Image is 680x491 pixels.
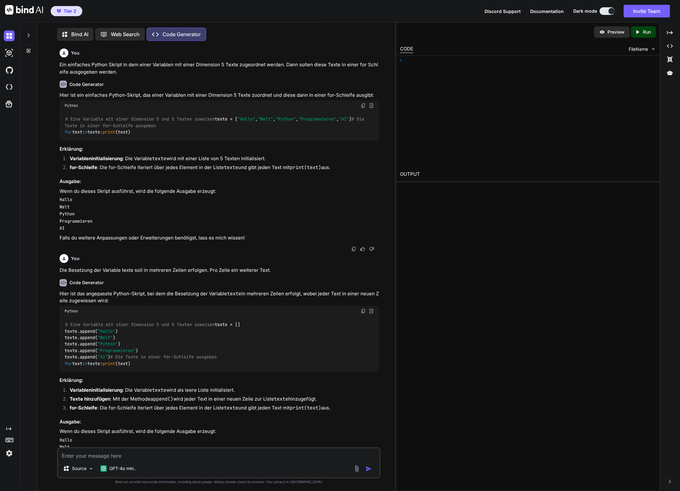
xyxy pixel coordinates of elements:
[368,308,374,314] img: Open in Browser
[152,387,166,393] code: texte
[396,167,660,182] h2: OUTPUT
[629,46,648,52] span: FileName
[111,30,140,38] p: Web Search
[4,30,15,41] img: darkChat
[71,50,79,56] h6: You
[60,146,379,153] h3: Erklärung:
[98,328,115,334] span: "Hallo"
[4,82,15,93] img: cloudideIcon
[60,377,379,384] h3: Erklärung:
[162,30,201,38] p: Code Generator
[60,437,92,471] code: Hallo Welt Python Programmieren AI
[65,322,215,328] span: # Eine Variable mit einer Dimension 5 und 5 Texten zuweisen
[339,116,349,122] span: "AI"
[224,164,238,171] code: texte
[400,45,413,53] div: CODE
[71,30,88,38] p: Bind AI
[65,116,215,122] span: # Eine Variable mit einer Dimension 5 und 5 Texten zuweisen
[65,164,379,173] li: : Die for-Schleife iteriert über jedes Element in der Liste und gibt jeden Text mit aus.
[274,396,288,402] code: texte
[276,116,296,122] span: "Python"
[98,354,108,360] span: "AI"
[65,129,72,135] span: for
[70,387,123,393] strong: Variableninitialisierung
[353,465,360,472] img: attachment
[82,361,87,366] span: in
[485,8,521,15] button: Discord Support
[530,9,564,14] span: Documentation
[82,129,87,135] span: in
[290,405,321,411] code: print(text)
[60,92,379,99] p: Hier ist ein einfaches Python-Skript, das einer Variablen mit einer Dimension 5 Texte zuordnet un...
[65,116,366,128] span: # Die Texte in einer for-Schleife ausgeben
[361,103,366,108] img: copy
[65,361,72,366] span: for
[60,290,379,304] p: Hier ist das angepasste Python-Skript, bei dem die Besetzung der Variable in mehreren Zeilen erfo...
[150,396,173,402] code: append()
[71,255,79,262] h6: You
[5,5,43,15] img: Bind AI
[98,341,118,347] span: "Python"
[110,354,217,360] span: # Die Texte in einer for-Schleife ausgeben
[109,465,136,472] p: GPT-4o min..
[64,8,76,14] span: Tier 2
[57,9,61,13] img: premium
[60,197,92,231] code: Hallo Welt Python Programmieren AI
[599,29,605,35] img: preview
[651,46,656,52] img: chevron down
[60,188,379,195] p: Wenn du dieses Skript ausführst, wird die folgende Ausgabe erzeugt:
[290,164,321,171] code: print(text)
[69,279,104,286] h6: Code Generator
[60,234,379,242] p: Falls du weitere Anpassungen oder Erweiterungen benötigst, lass es mich wissen!
[72,465,86,472] p: Source
[65,116,366,135] code: texte = [ , , , , ] text texte: (text)
[70,396,110,402] strong: Texte hinzufügen
[51,6,82,16] button: premiumTier 2
[643,29,651,35] p: Run
[60,418,379,426] h3: Ausgabe:
[4,65,15,75] img: githubDark
[65,321,240,367] code: texte = [] texte.append( ) texte.append( ) texte.append( ) texte.append( ) texte.append( ) text t...
[57,480,380,484] p: Bind can provide inaccurate information, including about people. Always double-check its answers....
[227,291,241,297] code: texte
[65,309,78,314] span: Python
[361,309,366,314] img: copy
[60,178,379,185] h3: Ausgabe:
[4,448,15,459] img: settings
[70,155,123,161] strong: Variableninitialisierung
[65,396,379,404] li: : Mit der Methode wird jeder Text in einer neuen Zeile zur Liste hinzugefügt.
[98,335,113,340] span: "Welt"
[88,466,94,471] img: Pick Models
[65,103,78,108] span: Python
[100,465,107,472] img: GPT-4o mini
[369,246,374,252] img: dislike
[103,129,115,135] span: print
[298,116,336,122] span: "Programmieren"
[607,29,625,35] p: Preview
[60,428,379,435] p: Wenn du dieses Skript ausführst, wird die folgende Ausgabe erzeugt:
[60,267,379,274] p: Die Besetzung der Variable texte soll in mehreren Zeilen erfolgen. Pro Zeile ein weiterer Text.
[573,8,597,14] span: Dark mode
[485,9,521,14] span: Discord Support
[4,48,15,58] img: darkAi-studio
[70,164,97,170] strong: for-Schleife
[224,405,238,411] code: texte
[238,116,255,122] span: "Hallo"
[103,361,115,366] span: print
[360,246,365,252] img: like
[65,387,379,396] li: : Die Variable wird als leere Liste initialisiert.
[351,246,356,252] img: copy
[70,405,97,411] strong: for-Schleife
[624,5,670,17] button: Invite Team
[530,8,564,15] button: Documentation
[368,103,374,108] img: Open in Browser
[65,404,379,413] li: : Die for-Schleife iteriert über jedes Element in der Liste und gibt jeden Text mit aus.
[69,81,104,88] h6: Code Generator
[60,61,379,75] p: Ein einfaches Python Skript in dem einer Variablen mit einer Dimension 5 Texte zugeordnet werden....
[98,348,136,353] span: "Programmieren"
[152,155,166,162] code: texte
[365,466,372,472] img: icon
[258,116,273,122] span: "Welt"
[65,155,379,164] li: : Die Variable wird mit einer Liste von 5 Texten initialisiert.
